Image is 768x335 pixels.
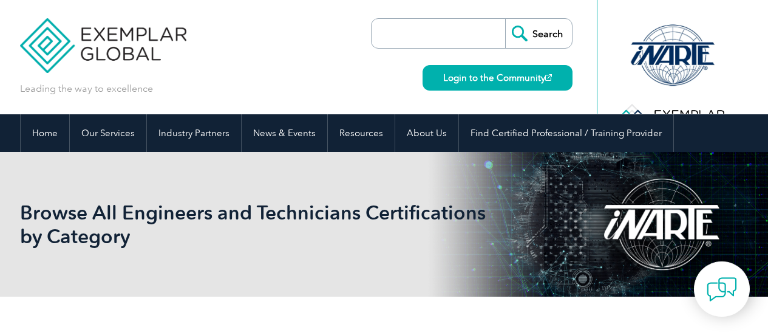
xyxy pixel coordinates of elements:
[70,114,146,152] a: Our Services
[20,201,486,248] h1: Browse All Engineers and Technicians Certifications by Category
[459,114,673,152] a: Find Certified Professional / Training Provider
[147,114,241,152] a: Industry Partners
[328,114,395,152] a: Resources
[505,19,572,48] input: Search
[20,82,153,95] p: Leading the way to excellence
[707,274,737,305] img: contact-chat.png
[395,114,458,152] a: About Us
[423,65,573,91] a: Login to the Community
[21,114,69,152] a: Home
[242,114,327,152] a: News & Events
[545,74,552,81] img: open_square.png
